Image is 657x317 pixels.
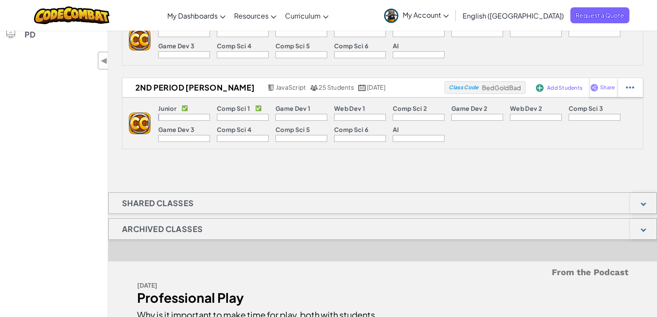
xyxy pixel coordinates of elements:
h1: Shared Classes [109,192,207,214]
img: calendar.svg [358,85,366,91]
span: [DATE] [367,83,385,91]
p: ✅ [181,105,188,112]
p: Game Dev 3 [158,126,194,133]
img: MultipleUsers.png [310,85,318,91]
p: Comp Sci 3 [569,105,603,112]
h2: 2nd Period [PERSON_NAME] [122,81,265,94]
span: My Account [403,10,449,19]
p: Comp Sci 6 [334,42,368,49]
img: logo [129,29,150,50]
p: Comp Sci 2 [393,105,427,112]
p: Web Dev 1 [334,105,365,112]
span: Curriculum [285,11,321,20]
span: JavaScript [276,83,306,91]
p: Comp Sci 4 [217,126,251,133]
a: Request a Quote [570,7,629,23]
span: My Dashboards [167,11,218,20]
p: Junior [158,105,176,112]
div: [DATE] [137,279,376,292]
span: Resources [234,11,269,20]
p: Game Dev 2 [451,105,487,112]
div: Professional Play [137,292,376,304]
h1: Archived Classes [109,218,216,240]
p: Web Dev 2 [510,105,542,112]
a: Resources [230,4,281,27]
img: javascript.png [267,85,275,91]
p: Game Dev 1 [275,105,310,112]
img: avatar [384,9,398,23]
span: ◀ [100,54,108,67]
span: Class Code [449,85,478,90]
p: Comp Sci 5 [275,42,310,49]
p: AI [393,42,399,49]
a: My Dashboards [163,4,230,27]
span: English ([GEOGRAPHIC_DATA]) [463,11,564,20]
span: Share [600,85,615,90]
img: logo [129,113,150,134]
a: Curriculum [281,4,333,27]
span: Add Students [547,85,582,91]
span: BedGoldBad [482,84,521,91]
p: ✅ [255,105,262,112]
p: Comp Sci 1 [217,105,250,112]
p: AI [393,126,399,133]
h5: From the Podcast [137,266,629,279]
p: Comp Sci 4 [217,42,251,49]
span: 25 Students [319,83,354,91]
img: IconStudentEllipsis.svg [626,84,634,91]
p: Comp Sci 6 [334,126,368,133]
img: IconAddStudents.svg [536,84,544,92]
a: My Account [380,2,453,29]
img: IconShare_Purple.svg [590,84,598,91]
p: Comp Sci 5 [275,126,310,133]
p: Game Dev 3 [158,42,194,49]
a: 2nd Period [PERSON_NAME] JavaScript 25 Students [DATE] [122,81,444,94]
img: CodeCombat logo [34,6,109,24]
a: English ([GEOGRAPHIC_DATA]) [458,4,568,27]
